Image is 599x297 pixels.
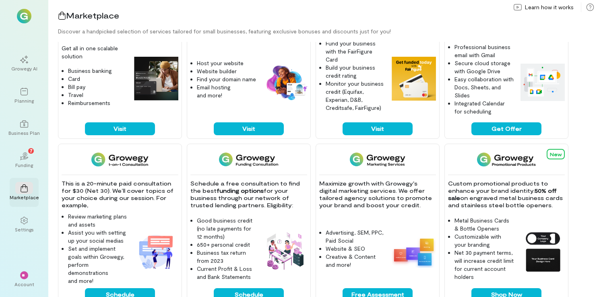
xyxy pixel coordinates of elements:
a: Funding [10,146,39,175]
img: Growegy Promo Products [477,152,536,167]
div: Discover a handpicked selection of services tailored for small businesses, featuring exclusive bo... [58,27,599,35]
button: Visit [343,122,413,135]
img: Google Workspace feature [521,64,565,101]
button: Visit [214,122,284,135]
li: Secure cloud storage with Google Drive [454,59,514,75]
li: Website & SEO [326,245,385,253]
li: Integrated Calendar for scheduling [454,99,514,115]
div: Growegy AI [11,65,37,72]
span: 7 [30,147,33,154]
a: Growegy AI [10,49,39,78]
span: New [550,151,562,157]
li: Host your website [197,59,256,67]
li: Business banking [68,67,128,75]
p: This is a 20-minute paid consultation for $30 (Net 30). We’ll cover topics of your choice during ... [62,180,178,209]
img: 1-on-1 Consultation feature [134,229,178,274]
li: Email hosting and more! [197,83,256,99]
li: Bill pay [68,83,128,91]
li: Creative & Content and more! [326,253,385,269]
p: Schedule a free consultation to find the best for your business through our network of trusted le... [190,180,307,209]
li: Assist you with setting up your social medias [68,229,128,245]
li: Business tax return from 2023 [197,249,256,265]
li: 650+ personal credit [197,241,256,249]
li: Metal Business Cards & Bottle Openers [454,217,514,233]
img: Growegy - Marketing Services feature [392,236,436,268]
a: Marketplace [10,178,39,207]
li: Find your domain name [197,75,256,83]
li: Current Profit & Loss and Bank Statements [197,265,256,281]
a: Business Plan [10,113,39,142]
img: Growegy - Marketing Services [350,152,406,167]
li: Easy collaboration with Docs, Sheets, and Slides [454,75,514,99]
span: Learn how it works [525,3,574,11]
img: Funding Consultation [219,152,278,167]
li: Net 30 payment terms, will increase credit limit for current account holders [454,249,514,281]
img: Growegy Promo Products feature [521,229,565,274]
p: Maximize growth with Growegy's digital marketing services. We offer tailored agency solutions to ... [319,180,436,209]
div: Account [14,281,34,287]
li: Set and implement goals within Growegy, perform demonstrations and more! [68,245,128,285]
div: Funding [15,162,33,168]
li: Card [68,75,128,83]
li: Professional business email with Gmail [454,43,514,59]
strong: 50% off sale [448,187,558,201]
img: 1-on-1 Consultation [91,152,148,167]
img: Brex feature [134,57,178,101]
img: Funding Consultation feature [263,229,307,274]
img: DreamHost feature [263,64,307,101]
li: Good business credit (no late payments for 12 months) [197,217,256,241]
a: Settings [10,210,39,239]
li: Review marketing plans and assets [68,212,128,229]
li: Travel [68,91,128,99]
li: Fund your business with the FairFigure Card [326,39,385,64]
img: FairFigure feature [392,57,436,101]
button: Get Offer [471,122,541,135]
div: Settings [15,226,34,233]
li: Advertising, SEM, PPC, Paid Social [326,229,385,245]
li: Website builder [197,67,256,75]
li: Build your business credit rating [326,64,385,80]
div: Business Plan [8,130,40,136]
button: Visit [85,122,155,135]
li: Customizable with your branding [454,233,514,249]
span: Marketplace [66,10,119,20]
a: Planning [10,81,39,110]
li: Monitor your business credit (Equifax, Experian, D&B, Creditsafe, FairFigure) [326,80,385,112]
p: Get all in one scalable solution [62,44,128,60]
div: Marketplace [10,194,39,200]
li: Reimbursements [68,99,128,107]
p: Custom promotional products to enhance your brand identity. on engraved metal business cards and ... [448,180,565,209]
strong: funding options [217,187,264,194]
div: Planning [14,97,34,104]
